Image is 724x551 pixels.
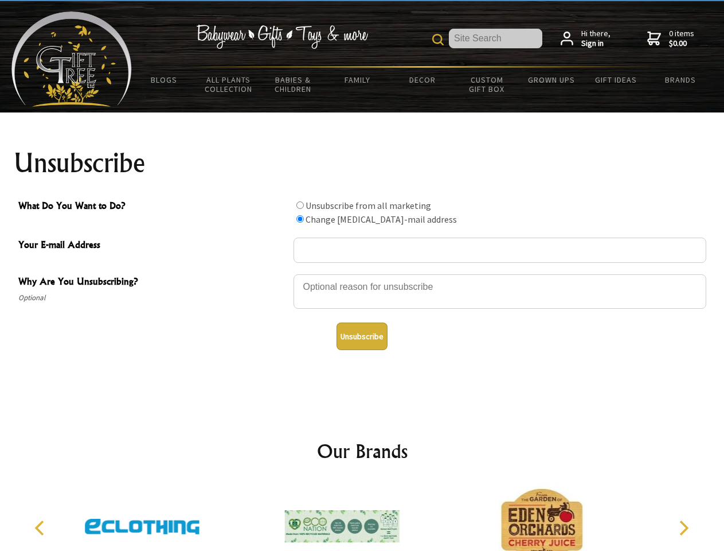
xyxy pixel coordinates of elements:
[293,238,706,263] input: Your E-mail Address
[306,200,431,211] label: Unsubscribe from all marketing
[261,68,326,101] a: Babies & Children
[336,323,388,350] button: Unsubscribe
[196,25,368,49] img: Babywear - Gifts - Toys & more
[584,68,648,92] a: Gift Ideas
[519,68,584,92] a: Grown Ups
[647,29,694,49] a: 0 items$0.00
[197,68,261,101] a: All Plants Collection
[18,238,288,254] span: Your E-mail Address
[669,38,694,49] strong: $0.00
[669,28,694,49] span: 0 items
[18,199,288,215] span: What Do You Want to Do?
[23,437,702,465] h2: Our Brands
[561,29,610,49] a: Hi there,Sign in
[18,291,288,305] span: Optional
[432,34,444,45] img: product search
[132,68,197,92] a: BLOGS
[293,274,706,309] textarea: Why Are You Unsubscribing?
[14,149,711,177] h1: Unsubscribe
[581,38,610,49] strong: Sign in
[306,214,457,225] label: Change [MEDICAL_DATA]-mail address
[390,68,455,92] a: Decor
[581,29,610,49] span: Hi there,
[648,68,713,92] a: Brands
[449,29,542,48] input: Site Search
[326,68,390,92] a: Family
[296,201,304,209] input: What Do You Want to Do?
[29,515,54,541] button: Previous
[671,515,696,541] button: Next
[18,274,288,291] span: Why Are You Unsubscribing?
[296,215,304,223] input: What Do You Want to Do?
[11,11,132,107] img: Babyware - Gifts - Toys and more...
[455,68,519,101] a: Custom Gift Box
